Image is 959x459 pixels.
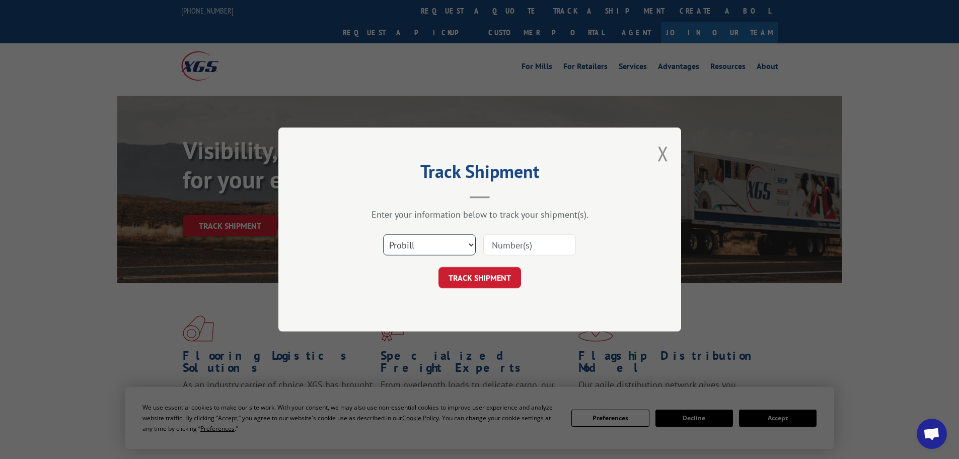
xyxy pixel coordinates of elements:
[329,209,631,220] div: Enter your information below to track your shipment(s).
[917,419,947,449] div: Open chat
[329,164,631,183] h2: Track Shipment
[657,140,669,167] button: Close modal
[483,234,576,255] input: Number(s)
[438,267,521,288] button: TRACK SHIPMENT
